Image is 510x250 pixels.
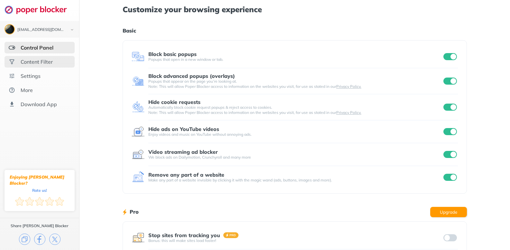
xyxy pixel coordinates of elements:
[123,26,467,35] h1: Basic
[148,79,442,89] div: Popups that appear on the page you’re looking at. Note: This will allow Poper Blocker access to i...
[10,174,70,186] div: Enjoying [PERSON_NAME] Blocker?
[9,101,15,107] img: download-app.svg
[148,99,200,105] div: Hide cookie requests
[132,101,144,114] img: feature icon
[21,44,53,51] div: Control Panel
[21,59,53,65] div: Content Filter
[19,234,30,245] img: copy.svg
[132,50,144,63] img: feature icon
[148,238,442,243] div: Bonus: this will make sites load faster!
[148,132,442,137] div: Enjoy videos and music on YouTube without annoying ads.
[32,189,47,192] div: Rate us!
[148,57,442,62] div: Popups that open in a new window or tab.
[11,223,69,228] div: Share [PERSON_NAME] Blocker
[9,73,15,79] img: settings.svg
[34,234,45,245] img: facebook.svg
[132,148,144,161] img: feature icon
[148,172,224,178] div: Remove any part of a website
[68,26,76,33] img: chevron-bottom-black.svg
[148,73,235,79] div: Block advanced popups (overlays)
[9,87,15,93] img: about.svg
[148,105,442,115] div: Automatically block cookie request popups & reject access to cookies. Note: This will allow Poper...
[148,155,442,160] div: We block ads on Dailymotion, Crunchyroll and many more
[148,232,220,238] div: Stop sites from tracking you
[336,84,361,89] a: Privacy Policy.
[123,208,127,216] img: lighting bolt
[148,149,218,155] div: Video streaming ad blocker
[17,28,65,32] div: mef41687@gmail.com
[5,5,74,14] img: logo-webpage.svg
[132,231,144,244] img: feature icon
[130,208,139,216] h1: Pro
[148,51,197,57] div: Block basic popups
[132,75,144,88] img: feature icon
[21,87,33,93] div: More
[148,178,442,183] div: Make any part of a website invisible by clicking it with the magic wand (ads, buttons, images and...
[123,5,467,14] h1: Customize your browsing experience
[336,110,361,115] a: Privacy Policy.
[21,73,41,79] div: Settings
[21,101,57,107] div: Download App
[223,232,239,238] img: pro-badge.svg
[9,44,15,51] img: features-selected.svg
[132,125,144,138] img: feature icon
[9,59,15,65] img: social.svg
[132,171,144,184] img: feature icon
[430,207,467,217] button: Upgrade
[148,126,219,132] div: Hide ads on YouTube videos
[5,25,14,34] img: ACg8ocJ836ynBZyZgS3Iiw197Twd5Kbos21Ebx2rpCmqEnoxxcaamuqi=s96-c
[49,234,60,245] img: x.svg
